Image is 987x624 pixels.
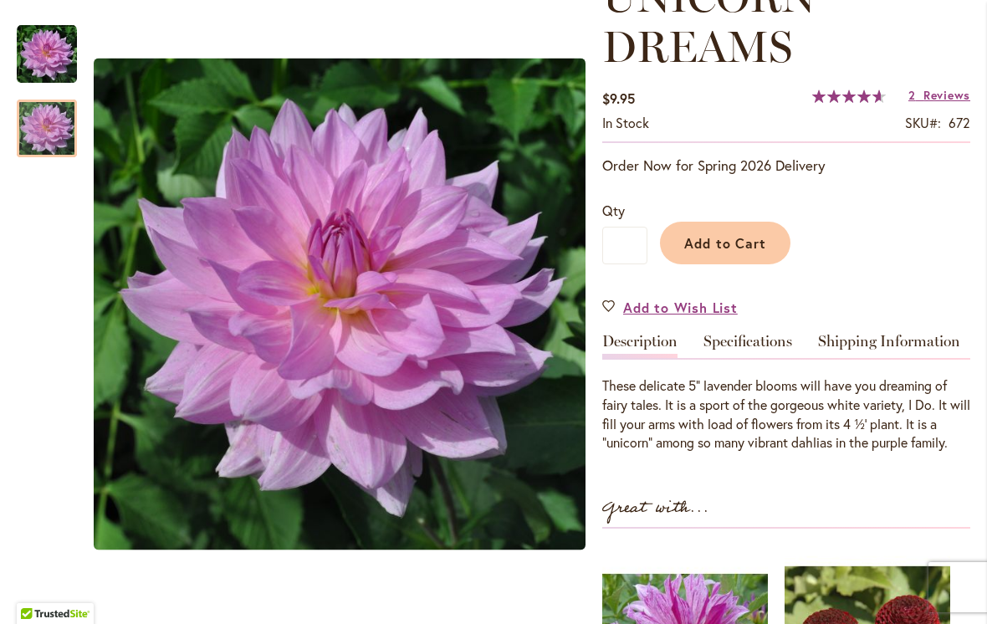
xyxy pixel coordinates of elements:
[94,8,586,600] div: UNICORN DREAMS
[17,24,77,84] img: UNICORN DREAMS
[94,8,662,600] div: Product Images
[818,334,960,358] a: Shipping Information
[623,298,738,317] span: Add to Wish List
[602,494,709,522] strong: Great with...
[602,156,970,176] p: Order Now for Spring 2026 Delivery
[602,114,649,133] div: Availability
[602,90,635,107] span: $9.95
[660,222,790,264] button: Add to Cart
[17,83,77,157] div: UNICORN DREAMS
[812,90,886,103] div: 93%
[908,87,916,103] span: 2
[602,376,970,453] div: These delicate 5” lavender blooms will have you dreaming of fairy tales. It is a sport of the gor...
[602,298,738,317] a: Add to Wish List
[13,565,59,611] iframe: Launch Accessibility Center
[905,114,941,131] strong: SKU
[908,87,970,103] a: 2 Reviews
[923,87,970,103] span: Reviews
[602,334,678,358] a: Description
[703,334,792,358] a: Specifications
[94,58,586,550] img: UNICORN DREAMS
[602,334,970,453] div: Detailed Product Info
[17,8,94,83] div: UNICORN DREAMS
[602,202,625,219] span: Qty
[949,114,970,133] div: 672
[602,114,649,131] span: In stock
[684,234,767,252] span: Add to Cart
